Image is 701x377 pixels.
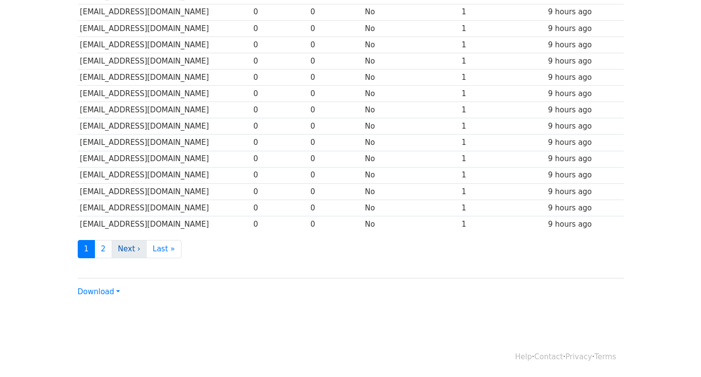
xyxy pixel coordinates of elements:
td: No [363,216,459,232]
td: No [363,102,459,118]
td: 9 hours ago [546,200,623,216]
td: 0 [308,200,363,216]
td: 9 hours ago [546,20,623,36]
td: [EMAIL_ADDRESS][DOMAIN_NAME] [78,4,251,20]
td: 9 hours ago [546,69,623,86]
td: 0 [308,102,363,118]
td: 9 hours ago [546,102,623,118]
td: 1 [459,183,546,200]
td: 0 [251,167,308,183]
a: Next › [112,240,147,258]
td: 0 [308,20,363,36]
td: [EMAIL_ADDRESS][DOMAIN_NAME] [78,69,251,86]
td: 9 hours ago [546,167,623,183]
td: [EMAIL_ADDRESS][DOMAIN_NAME] [78,167,251,183]
td: 0 [251,183,308,200]
td: 9 hours ago [546,4,623,20]
td: No [363,36,459,53]
a: 2 [94,240,112,258]
td: 1 [459,53,546,69]
a: Contact [534,352,563,361]
td: No [363,53,459,69]
td: 0 [308,183,363,200]
a: Privacy [565,352,592,361]
td: [EMAIL_ADDRESS][DOMAIN_NAME] [78,36,251,53]
a: Terms [594,352,616,361]
td: 1 [459,20,546,36]
td: 0 [251,53,308,69]
td: No [363,4,459,20]
td: 0 [308,4,363,20]
td: 9 hours ago [546,135,623,151]
td: [EMAIL_ADDRESS][DOMAIN_NAME] [78,200,251,216]
td: 1 [459,200,546,216]
td: 9 hours ago [546,86,623,102]
td: [EMAIL_ADDRESS][DOMAIN_NAME] [78,86,251,102]
td: No [363,86,459,102]
td: No [363,200,459,216]
iframe: Chat Widget [652,330,701,377]
td: [EMAIL_ADDRESS][DOMAIN_NAME] [78,118,251,135]
td: 0 [251,4,308,20]
td: [EMAIL_ADDRESS][DOMAIN_NAME] [78,151,251,167]
a: Help [515,352,532,361]
td: 0 [308,53,363,69]
td: 9 hours ago [546,183,623,200]
td: [EMAIL_ADDRESS][DOMAIN_NAME] [78,135,251,151]
td: No [363,135,459,151]
td: No [363,167,459,183]
td: 0 [308,167,363,183]
td: 0 [251,86,308,102]
td: No [363,20,459,36]
td: 9 hours ago [546,216,623,232]
a: Download [78,287,120,296]
td: 0 [251,36,308,53]
td: No [363,151,459,167]
td: 1 [459,4,546,20]
td: 0 [308,36,363,53]
td: 0 [251,102,308,118]
td: No [363,69,459,86]
td: 1 [459,118,546,135]
td: 0 [251,118,308,135]
td: 1 [459,36,546,53]
td: [EMAIL_ADDRESS][DOMAIN_NAME] [78,216,251,232]
td: 1 [459,69,546,86]
td: 1 [459,167,546,183]
td: No [363,183,459,200]
td: 9 hours ago [546,118,623,135]
td: 0 [251,216,308,232]
td: 9 hours ago [546,53,623,69]
td: 1 [459,135,546,151]
td: 0 [308,118,363,135]
td: 1 [459,86,546,102]
td: 1 [459,151,546,167]
td: 9 hours ago [546,36,623,53]
td: [EMAIL_ADDRESS][DOMAIN_NAME] [78,20,251,36]
td: 0 [308,151,363,167]
td: 0 [308,216,363,232]
td: 0 [308,135,363,151]
td: 0 [251,20,308,36]
td: 0 [251,151,308,167]
td: 9 hours ago [546,151,623,167]
td: 0 [251,69,308,86]
td: 0 [308,86,363,102]
td: 0 [251,200,308,216]
td: [EMAIL_ADDRESS][DOMAIN_NAME] [78,53,251,69]
td: No [363,118,459,135]
td: 1 [459,216,546,232]
td: [EMAIL_ADDRESS][DOMAIN_NAME] [78,183,251,200]
td: [EMAIL_ADDRESS][DOMAIN_NAME] [78,102,251,118]
a: 1 [78,240,95,258]
a: Last » [146,240,181,258]
td: 0 [308,69,363,86]
td: 1 [459,102,546,118]
td: 0 [251,135,308,151]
